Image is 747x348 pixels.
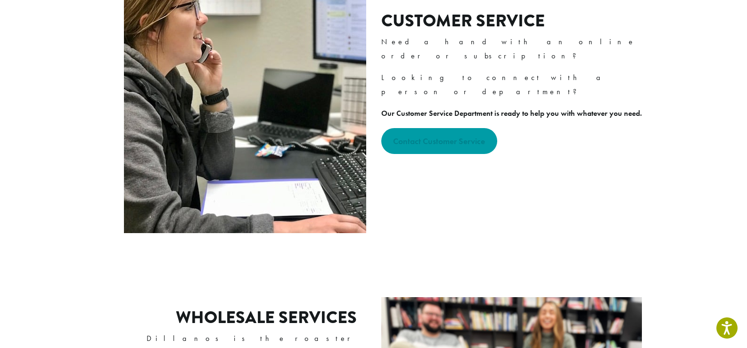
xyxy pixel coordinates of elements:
strong: Contact Customer Service [393,136,485,146]
h2: Customer Service [381,11,649,31]
h2: Wholesale Services [176,308,357,328]
a: Contact Customer Service [381,128,498,154]
strong: Our Customer Service Department is ready to help you with whatever you need. [381,108,642,118]
p: Looking to connect with a person or department? [381,71,649,99]
p: Need a hand with an online order or subscription? [381,35,649,63]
